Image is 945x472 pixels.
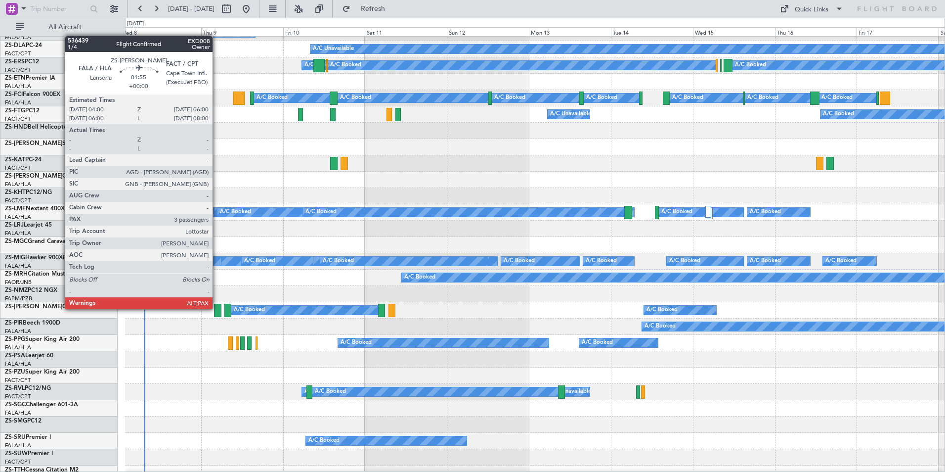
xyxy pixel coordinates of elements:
[5,369,80,375] a: ZS-PZUSuper King Air 200
[5,238,89,244] a: ZS-MGCGrand Caravan - C208
[313,42,354,56] div: A/C Unavailable
[669,254,700,269] div: A/C Booked
[5,124,28,130] span: ZS-HND
[5,75,55,81] a: ZS-ETNPremier IA
[5,369,25,375] span: ZS-PZU
[5,75,26,81] span: ZS-ETN
[5,287,57,293] a: ZS-NMZPC12 NGX
[338,1,397,17] button: Refresh
[750,205,781,220] div: A/C Booked
[5,385,25,391] span: ZS-RVL
[5,304,89,310] a: ZS-[PERSON_NAME]CL601-3R
[308,433,340,448] div: A/C Booked
[5,43,42,48] a: ZS-DLAPC-24
[5,336,25,342] span: ZS-PPG
[5,197,31,204] a: FACT/CPT
[5,418,27,424] span: ZS-SMG
[5,222,52,228] a: ZS-LRJLearjet 45
[5,173,105,179] a: ZS-[PERSON_NAME]Challenger 604
[823,107,854,122] div: A/C Booked
[5,59,39,65] a: ZS-ERSPC12
[5,189,26,195] span: ZS-KHT
[5,418,42,424] a: ZS-SMGPC12
[5,434,51,440] a: ZS-SRUPremier I
[5,83,31,90] a: FALA/HLA
[5,328,31,335] a: FALA/HLA
[5,164,31,172] a: FACT/CPT
[5,434,26,440] span: ZS-SRU
[5,92,60,97] a: ZS-FCIFalcon 900EX
[234,303,265,318] div: A/C Booked
[304,58,345,73] div: A/C Unavailable
[5,320,60,326] a: ZS-PIRBeech 1900D
[5,336,80,342] a: ZS-PPGSuper King Air 200
[365,27,447,36] div: Sat 11
[170,205,201,220] div: A/C Booked
[5,255,25,261] span: ZS-MIG
[168,4,215,13] span: [DATE] - [DATE]
[5,451,53,457] a: ZS-SUWPremier I
[775,1,848,17] button: Quick Links
[5,409,31,417] a: FALA/HLA
[26,24,104,31] span: All Aircraft
[5,271,76,277] a: ZS-MRHCitation Mustang
[5,173,62,179] span: ZS-[PERSON_NAME]
[5,189,52,195] a: ZS-KHTPC12/NG
[142,254,173,269] div: A/C Booked
[5,92,23,97] span: ZS-FCI
[5,255,66,261] a: ZS-MIGHawker 900XP
[5,393,31,400] a: FACT/CPT
[201,27,283,36] div: Thu 9
[550,384,591,399] div: A/C Unavailable
[646,303,678,318] div: A/C Booked
[672,91,703,105] div: A/C Booked
[341,335,372,350] div: A/C Booked
[582,335,613,350] div: A/C Booked
[5,451,28,457] span: ZS-SUW
[775,27,857,36] div: Thu 16
[5,157,25,163] span: ZS-KAT
[5,320,23,326] span: ZS-PIR
[5,262,31,270] a: FALA/HLA
[661,205,692,220] div: A/C Booked
[5,279,32,286] a: FAOR/JNB
[257,91,288,105] div: A/C Booked
[5,402,78,408] a: ZS-SGCChallenger 601-3A
[857,27,939,36] div: Fri 17
[586,91,617,105] div: A/C Booked
[155,254,186,269] div: A/C Booked
[404,270,435,285] div: A/C Booked
[550,107,591,122] div: A/C Unavailable
[825,254,857,269] div: A/C Booked
[11,19,107,35] button: All Aircraft
[143,205,174,220] div: A/C Booked
[5,206,26,212] span: ZS-LMF
[5,115,31,123] a: FACT/CPT
[330,58,361,73] div: A/C Booked
[340,91,371,105] div: A/C Booked
[304,384,345,399] div: A/C Unavailable
[5,230,31,237] a: FALA/HLA
[5,213,31,221] a: FALA/HLA
[750,254,781,269] div: A/C Booked
[5,34,31,41] a: FALA/HLA
[5,377,31,384] a: FACT/CPT
[5,238,28,244] span: ZS-MGC
[5,108,25,114] span: ZS-FTG
[747,91,778,105] div: A/C Booked
[305,205,337,220] div: A/C Booked
[5,206,70,212] a: ZS-LMFNextant 400XTi
[586,254,617,269] div: A/C Booked
[644,319,676,334] div: A/C Booked
[315,384,346,399] div: A/C Booked
[5,124,82,130] a: ZS-HNDBell Helicopter 412
[529,27,611,36] div: Mon 13
[119,27,201,36] div: Wed 8
[5,108,40,114] a: ZS-FTGPC12
[821,91,853,105] div: A/C Booked
[5,402,26,408] span: ZS-SGC
[735,58,766,73] div: A/C Booked
[283,27,365,36] div: Fri 10
[5,141,62,146] span: ZS-[PERSON_NAME]
[5,181,31,188] a: FALA/HLA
